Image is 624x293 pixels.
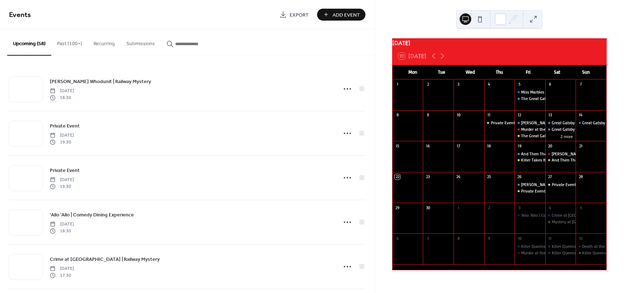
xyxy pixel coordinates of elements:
[515,182,545,188] div: Sherlock Holmes Whodunit | Railway Mystery
[552,126,624,133] div: Great Gatsby Mystery | Railway Mystery
[521,244,621,250] div: Killer Queens - Night at the Museum | Railway Mystery
[521,250,618,256] div: Murder at the [GEOGRAPHIC_DATA] | Criminal Cabaret
[578,112,583,118] div: 14
[517,143,522,148] div: 19
[545,157,576,163] div: And Then There Were Nun | Interactive Investigation
[485,65,514,79] div: Thu
[515,120,545,126] div: Sherlock Holmes Whodunit | Railway Mystery
[558,133,576,139] button: 2 more
[517,112,522,118] div: 12
[456,65,485,79] div: Wed
[484,120,515,126] div: Private Event
[50,255,160,263] a: Crime at [GEOGRAPHIC_DATA] | Railway Mystery
[486,205,492,210] div: 2
[491,120,515,126] div: Private Event
[456,143,461,148] div: 17
[578,143,583,148] div: 21
[521,182,604,188] div: [PERSON_NAME] Whodunit | Railway Mystery
[543,65,572,79] div: Sat
[50,183,74,190] span: 19:30
[425,174,430,180] div: 23
[456,82,461,87] div: 3
[547,112,553,118] div: 13
[521,188,545,194] div: Private Event
[515,188,545,194] div: Private Event
[578,82,583,87] div: 7
[50,221,74,228] span: [DATE]
[395,236,400,241] div: 6
[545,250,576,256] div: Killer Queens - Night at the Museum | Railway Mystery
[50,78,151,86] span: [PERSON_NAME] Whodunit | Railway Mystery
[486,174,492,180] div: 25
[515,244,545,250] div: Killer Queens - Night at the Museum | Railway Mystery
[521,133,616,139] div: The Great Gatsby Mystery | Interactive Investigation
[515,151,545,157] div: And Then There Were Nun | Railway Mystery
[547,174,553,180] div: 27
[545,126,576,133] div: Great Gatsby Mystery | Railway Mystery
[576,250,606,256] div: Killer Queens - Night at the Museum | Interactive Investigation
[395,82,400,87] div: 1
[515,126,545,133] div: Murder at the Moulin Rouge | Criminal Cabaret
[456,174,461,180] div: 24
[515,212,545,219] div: 'Allo 'Allo | Comedy Dining Experience
[50,211,134,219] a: 'Allo 'Allo | Comedy Dining Experience
[545,120,576,126] div: Great Gatsby Mystery | Railway Mystery
[521,126,618,133] div: Murder at the [GEOGRAPHIC_DATA] | Criminal Cabaret
[517,236,522,241] div: 10
[425,143,430,148] div: 16
[486,112,492,118] div: 11
[456,112,461,118] div: 10
[393,39,606,47] div: [DATE]
[50,272,74,279] span: 17:30
[521,96,601,102] div: The Great Gatsby Mystery | Railway Mystery
[51,29,88,55] button: Past (100+)
[395,112,400,118] div: 8
[521,157,599,163] div: Killer Takes It All | Interactive Investigation
[515,133,545,139] div: The Great Gatsby Mystery | Interactive Investigation
[50,166,80,174] a: Private Event
[547,236,553,241] div: 11
[552,120,624,126] div: Great Gatsby Mystery | Railway Mystery
[425,82,430,87] div: 2
[50,228,74,234] span: 18:30
[545,182,576,188] div: Private Event
[576,244,606,250] div: Death at the Rock and Roll Diner | Railway Mystery
[515,250,545,256] div: Murder at the Moulin Rouge | Criminal Cabaret
[50,139,74,145] span: 19:30
[517,205,522,210] div: 3
[50,211,134,219] span: 'Allo 'Allo | Comedy Dining Experience
[395,174,400,180] div: 22
[317,9,365,21] button: Add Event
[521,89,593,95] div: Miss Marbles Mystery | Railway Mystery
[395,143,400,148] div: 15
[545,151,576,157] div: Riddle at Casino Royale | Criminal Cabaret
[50,122,80,130] span: Private Event
[425,112,430,118] div: 9
[456,205,461,210] div: 1
[545,244,576,250] div: Killer Queens - Night at the Museum | Railway Mystery
[515,96,545,102] div: The Great Gatsby Mystery | Railway Mystery
[545,219,576,225] div: Mystery at Bludgeonton Manor | Interactive Investigation
[578,236,583,241] div: 12
[521,212,590,219] div: 'Allo 'Allo | Comedy Dining Experience
[50,77,151,86] a: [PERSON_NAME] Whodunit | Railway Mystery
[121,29,161,55] button: Submissions
[578,174,583,180] div: 28
[517,174,522,180] div: 26
[425,205,430,210] div: 30
[552,182,576,188] div: Private Event
[547,82,553,87] div: 6
[578,205,583,210] div: 5
[398,65,427,79] div: Mon
[395,205,400,210] div: 29
[572,65,601,79] div: Sun
[50,177,74,183] span: [DATE]
[88,29,121,55] button: Recurring
[576,120,606,126] div: Great Gatsby Mystery | Railway Mystery
[486,82,492,87] div: 4
[517,82,522,87] div: 5
[515,157,545,163] div: Killer Takes It All | Interactive Investigation
[290,11,309,19] span: Export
